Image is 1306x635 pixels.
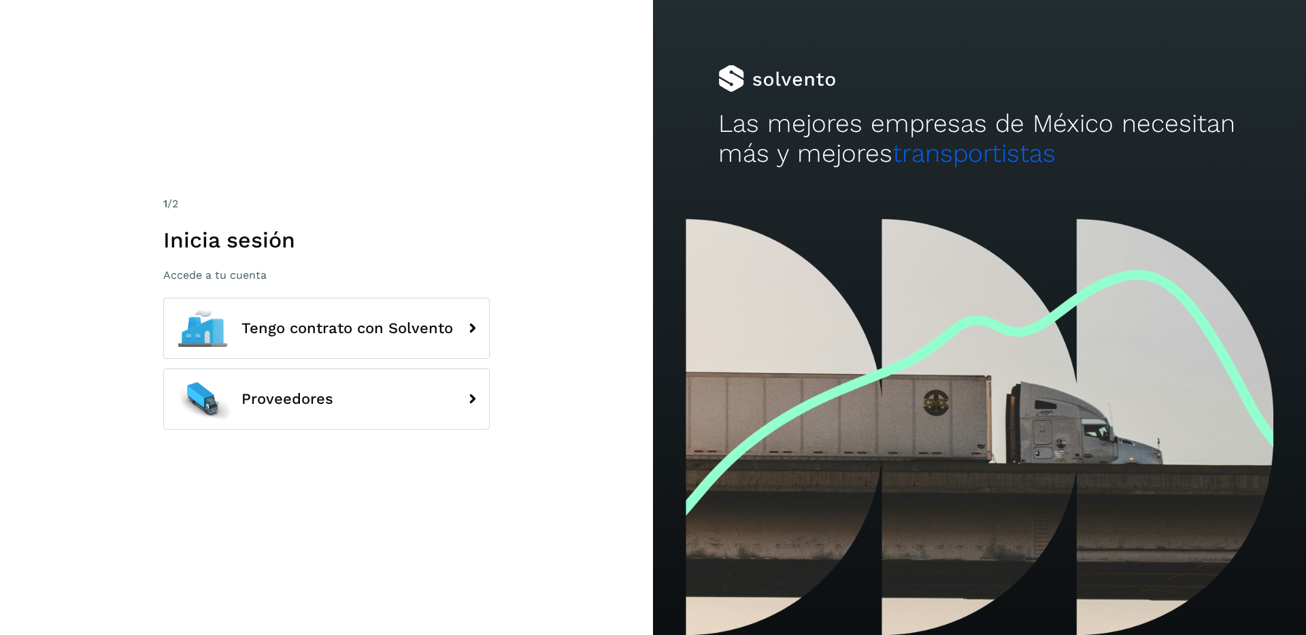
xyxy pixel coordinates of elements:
[163,368,490,430] button: Proveedores
[892,139,1056,168] span: transportistas
[163,196,490,212] div: /2
[163,197,167,210] span: 1
[163,298,490,359] button: Tengo contrato con Solvento
[163,269,490,281] p: Accede a tu cuenta
[241,391,333,407] span: Proveedores
[241,320,453,337] span: Tengo contrato con Solvento
[163,227,490,253] h1: Inicia sesión
[718,109,1241,169] h2: Las mejores empresas de México necesitan más y mejores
